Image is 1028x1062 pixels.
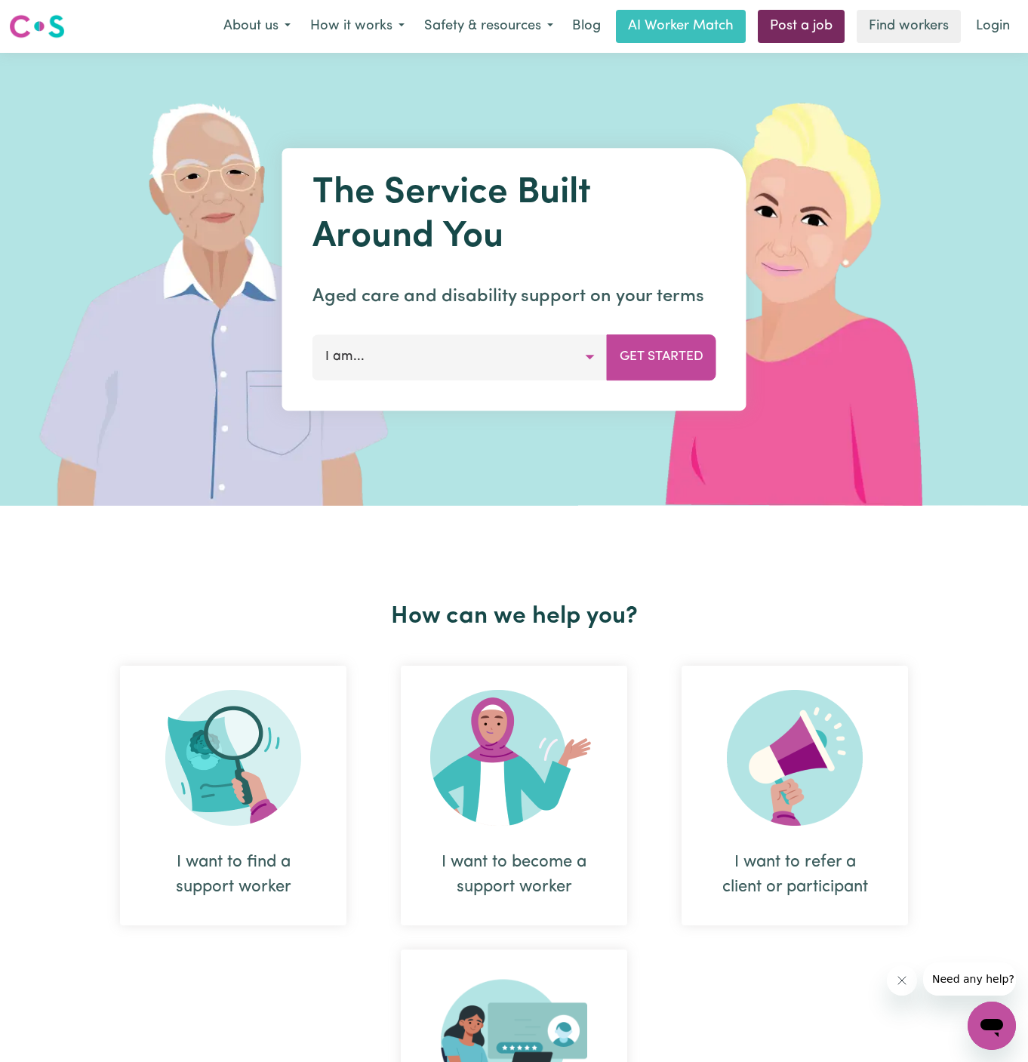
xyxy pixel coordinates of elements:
div: I want to become a support worker [401,666,627,925]
div: I want to refer a client or participant [718,850,872,900]
div: I want to find a support worker [120,666,346,925]
div: I want to refer a client or participant [682,666,908,925]
a: Post a job [758,10,845,43]
a: Login [967,10,1019,43]
p: Aged care and disability support on your terms [312,283,716,310]
h2: How can we help you? [93,602,935,631]
img: Careseekers logo [9,13,65,40]
button: About us [214,11,300,42]
iframe: Close message [887,965,917,996]
a: Careseekers logo [9,9,65,44]
h1: The Service Built Around You [312,172,716,259]
img: Become Worker [430,690,598,826]
a: AI Worker Match [616,10,746,43]
div: I want to find a support worker [156,850,310,900]
button: I am... [312,334,608,380]
a: Blog [563,10,610,43]
button: Safety & resources [414,11,563,42]
a: Find workers [857,10,961,43]
button: Get Started [607,334,716,380]
img: Refer [727,690,863,826]
button: How it works [300,11,414,42]
iframe: Button to launch messaging window [968,1002,1016,1050]
div: I want to become a support worker [437,850,591,900]
iframe: Message from company [923,962,1016,996]
img: Search [165,690,301,826]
